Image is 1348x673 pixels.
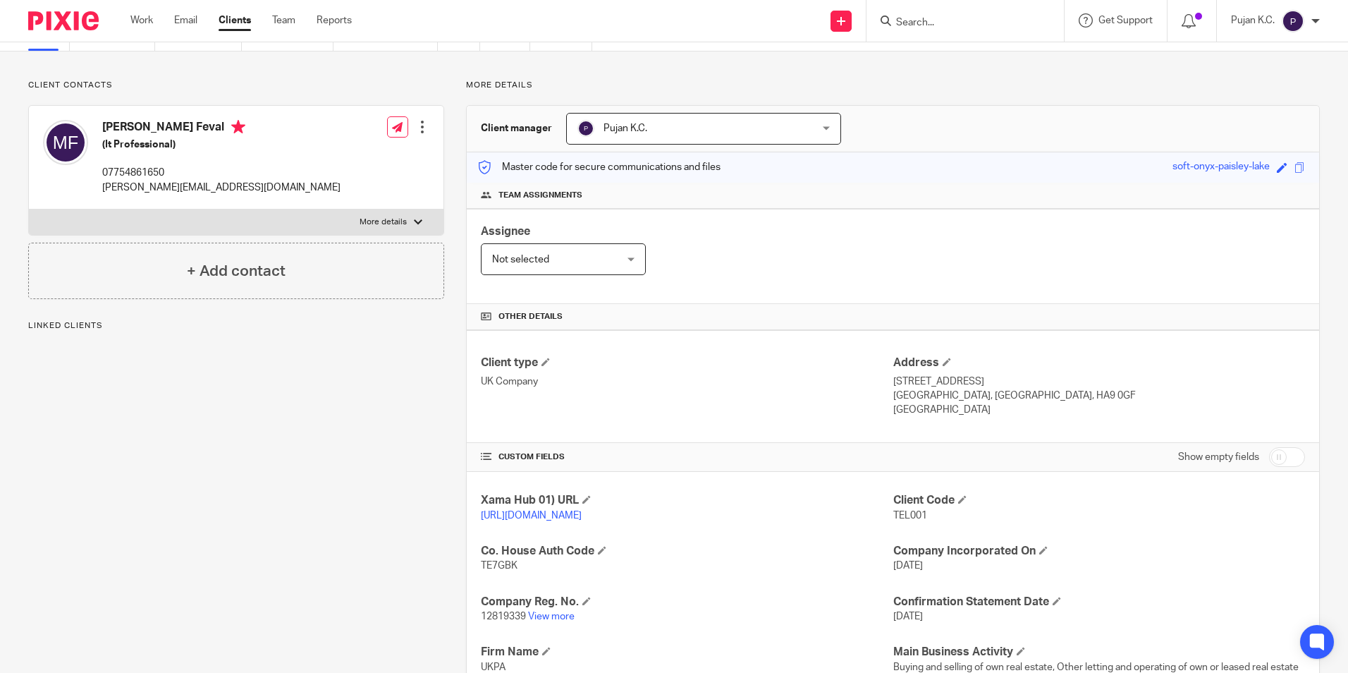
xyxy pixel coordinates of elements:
[481,511,582,521] a: [URL][DOMAIN_NAME]
[219,13,251,28] a: Clients
[481,451,893,463] h4: CUSTOM FIELDS
[481,612,526,622] span: 12819339
[272,13,295,28] a: Team
[893,375,1305,389] p: [STREET_ADDRESS]
[231,120,245,134] i: Primary
[893,493,1305,508] h4: Client Code
[481,356,893,370] h4: Client type
[893,356,1305,370] h4: Address
[481,544,893,559] h4: Co. House Auth Code
[28,11,99,30] img: Pixie
[481,226,530,237] span: Assignee
[360,217,407,228] p: More details
[498,190,582,201] span: Team assignments
[466,80,1320,91] p: More details
[1172,159,1270,176] div: soft-onyx-paisley-lake
[477,160,721,174] p: Master code for secure communications and files
[893,612,923,622] span: [DATE]
[481,375,893,389] p: UK Company
[893,544,1305,559] h4: Company Incorporated On
[893,595,1305,610] h4: Confirmation Statement Date
[498,311,563,322] span: Other details
[28,320,444,332] p: Linked clients
[102,166,341,180] p: 07754861650
[895,17,1022,30] input: Search
[893,561,923,571] span: [DATE]
[28,80,444,91] p: Client contacts
[102,120,341,138] h4: [PERSON_NAME] Feval
[893,389,1305,403] p: [GEOGRAPHIC_DATA], [GEOGRAPHIC_DATA], HA9 0GF
[130,13,153,28] a: Work
[481,493,893,508] h4: Xama Hub 01) URL
[174,13,197,28] a: Email
[893,511,927,521] span: TEL001
[528,612,575,622] a: View more
[102,138,341,152] h5: (It Professional)
[893,662,1299,672] span: Buying and selling of own real estate, Other letting and operating of own or leased real estate
[603,123,647,133] span: Pujan K.C.
[102,181,341,195] p: [PERSON_NAME][EMAIL_ADDRESS][DOMAIN_NAME]
[492,255,549,265] span: Not selected
[481,645,893,660] h4: Firm Name
[577,120,594,137] img: svg%3E
[1098,16,1153,25] span: Get Support
[1231,13,1275,28] p: Pujan K.C.
[317,13,352,28] a: Reports
[481,595,893,610] h4: Company Reg. No.
[43,120,88,165] img: svg%3E
[893,403,1305,417] p: [GEOGRAPHIC_DATA]
[1178,450,1259,464] label: Show empty fields
[481,121,552,135] h3: Client manager
[187,260,286,282] h4: + Add contact
[481,662,505,672] span: UKPA
[1282,10,1304,32] img: svg%3E
[481,561,517,571] span: TE7GBK
[893,645,1305,660] h4: Main Business Activity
